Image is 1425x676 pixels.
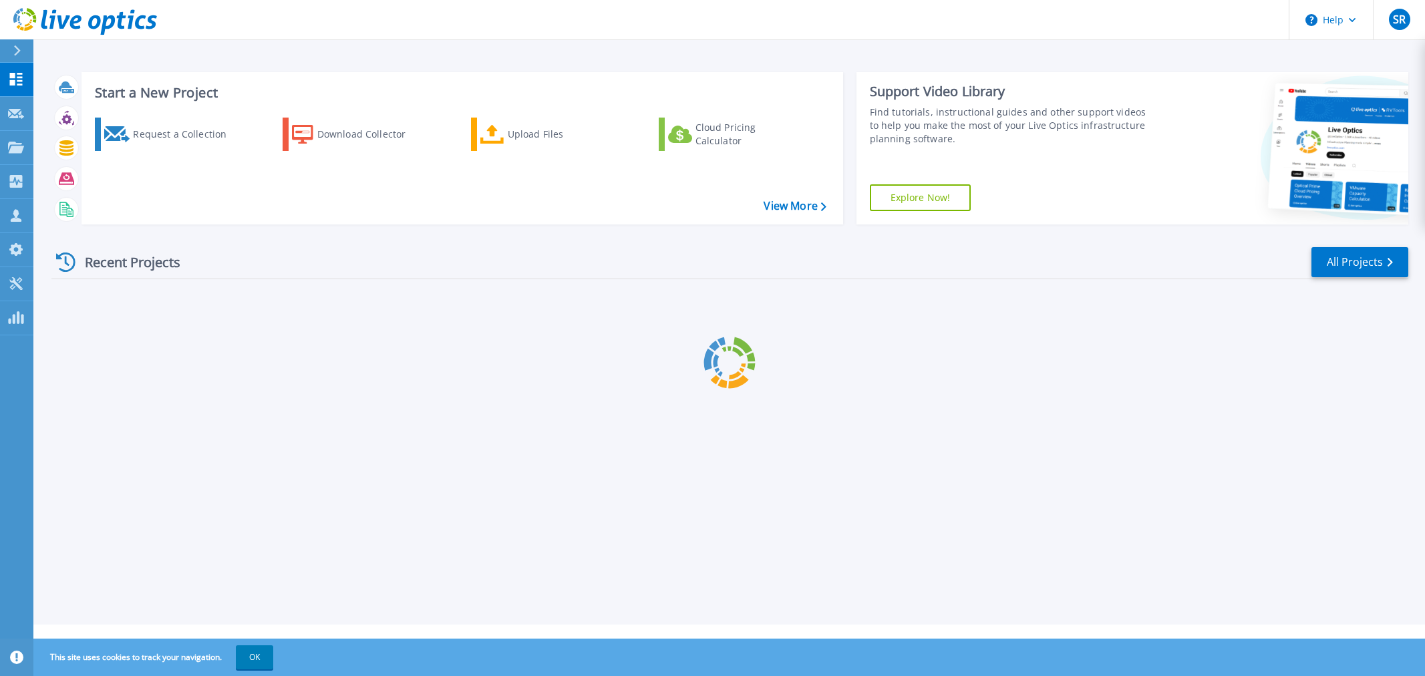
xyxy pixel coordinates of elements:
button: OK [236,645,273,669]
a: Download Collector [283,118,432,151]
a: Cloud Pricing Calculator [659,118,808,151]
div: Recent Projects [51,246,198,279]
a: Request a Collection [95,118,244,151]
span: SR [1393,14,1406,25]
a: Upload Files [471,118,620,151]
div: Support Video Library [870,83,1153,100]
div: Cloud Pricing Calculator [695,121,802,148]
div: Find tutorials, instructional guides and other support videos to help you make the most of your L... [870,106,1153,146]
a: All Projects [1311,247,1408,277]
div: Upload Files [508,121,615,148]
div: Request a Collection [133,121,240,148]
div: Download Collector [317,121,424,148]
a: Explore Now! [870,184,971,211]
a: View More [764,200,826,212]
span: This site uses cookies to track your navigation. [37,645,273,669]
h3: Start a New Project [95,86,826,100]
